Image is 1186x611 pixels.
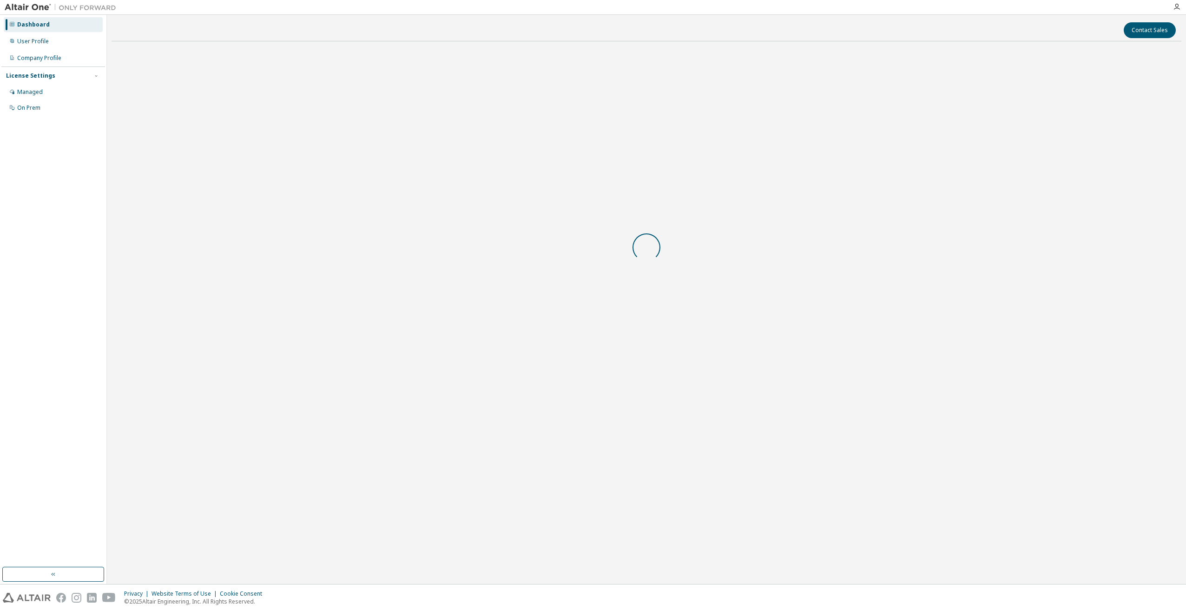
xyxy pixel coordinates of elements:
button: Contact Sales [1124,22,1176,38]
div: License Settings [6,72,55,80]
img: Altair One [5,3,121,12]
div: Website Terms of Use [152,590,220,598]
img: linkedin.svg [87,593,97,603]
div: User Profile [17,38,49,45]
div: Privacy [124,590,152,598]
div: On Prem [17,104,40,112]
div: Managed [17,88,43,96]
img: altair_logo.svg [3,593,51,603]
div: Company Profile [17,54,61,62]
img: youtube.svg [102,593,116,603]
p: © 2025 Altair Engineering, Inc. All Rights Reserved. [124,598,268,605]
div: Dashboard [17,21,50,28]
img: instagram.svg [72,593,81,603]
div: Cookie Consent [220,590,268,598]
img: facebook.svg [56,593,66,603]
